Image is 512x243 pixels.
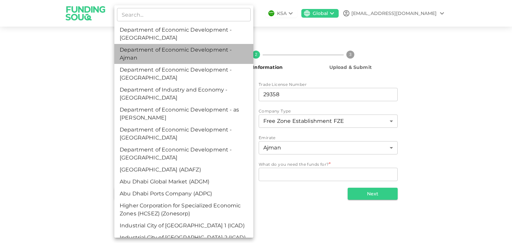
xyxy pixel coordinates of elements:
[114,164,253,176] li: [GEOGRAPHIC_DATA] (ADAFZ)
[114,64,253,84] li: Department of Economic Development - [GEOGRAPHIC_DATA]
[114,176,253,188] li: Abu Dhabi Global Market (ADGM)
[114,124,253,144] li: Department of Economic Development - [GEOGRAPHIC_DATA]
[114,44,253,64] li: Department of Economic Development - Ajman
[114,24,253,44] li: Department of Economic Development - [GEOGRAPHIC_DATA]
[114,188,253,200] li: Abu Dhabi Ports Company (ADPC)
[114,144,253,164] li: Department of Economic Development - [GEOGRAPHIC_DATA]
[114,104,253,124] li: Department of Economic Development - as [PERSON_NAME]
[114,220,253,232] li: Industrial City of [GEOGRAPHIC_DATA] 1 (ICAD)
[114,200,253,220] li: Higher Corporation for Specialized Economic Zones (HCSEZ) (Zonesorp)
[114,84,253,104] li: Department of Industry and Economy - [GEOGRAPHIC_DATA]
[117,8,251,21] input: Search...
